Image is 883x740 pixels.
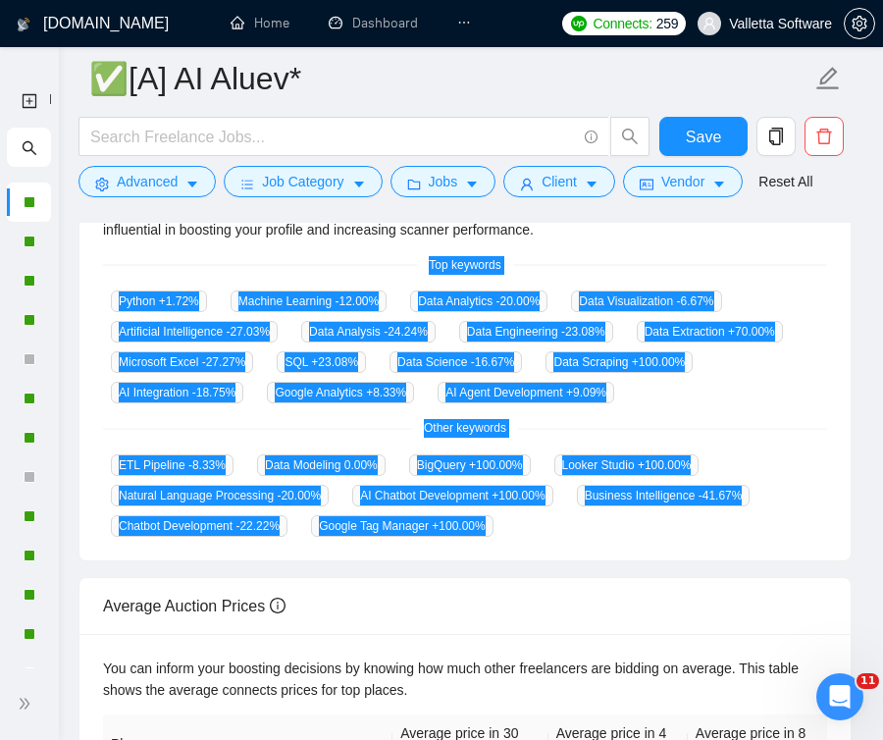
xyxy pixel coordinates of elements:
span: Advanced [117,171,178,192]
span: caret-down [585,177,598,191]
span: bars [240,177,254,191]
span: Data Extraction [637,321,783,343]
span: setting [845,16,874,31]
button: folderJobscaret-down [390,166,496,197]
span: AI Agent Development [438,382,614,403]
span: double-right [18,694,37,714]
span: +100.00 % [492,489,545,502]
span: -12.00 % [336,294,380,308]
span: Client [542,171,577,192]
span: Natural Language Processing [111,485,329,506]
span: Artificial Intelligence [111,321,278,343]
div: Average Auction Prices [103,578,827,634]
span: AI Chatbot Development [352,485,552,506]
span: Job Category [262,171,343,192]
span: -27.27 % [202,355,246,369]
span: 0.00 % [344,458,378,472]
span: +100.00 % [632,355,685,369]
div: You can inform your boosting decisions by knowing how much other freelancers are bidding on avera... [103,658,827,701]
span: -20.00 % [277,489,321,502]
button: setting [844,8,875,39]
span: -18.75 % [192,386,236,399]
span: Business Intelligence [577,485,751,506]
span: ellipsis [457,16,471,29]
span: -20.00 % [496,294,541,308]
span: -22.22 % [235,519,280,533]
a: Reset All [758,171,812,192]
a: homeHome [231,15,289,31]
a: setting [844,16,875,31]
span: +70.00 % [728,325,775,339]
a: dashboardDashboard [329,15,418,31]
button: idcardVendorcaret-down [623,166,743,197]
span: Microsoft Excel [111,351,253,373]
span: Data Engineering [459,321,613,343]
span: Save [686,125,721,149]
span: Data Analytics [410,291,547,312]
span: copy [757,128,795,145]
span: -27.03 % [226,325,270,339]
span: edit [815,66,841,91]
span: Chatbot Development [111,515,287,537]
span: Data Modeling [257,454,386,476]
span: Data Analysis [301,321,436,343]
span: -23.08 % [561,325,605,339]
span: Data Scraping [545,351,693,373]
span: +100.00 % [469,458,522,472]
span: +1.72 % [159,294,199,308]
span: Top keywords [417,256,512,275]
span: ETL Pipeline [111,454,234,476]
span: info-circle [270,598,286,613]
span: search [22,128,37,167]
span: caret-down [352,177,366,191]
span: -24.24 % [384,325,428,339]
img: upwork-logo.png [571,16,587,31]
li: New Scanner [7,80,51,120]
input: Search Freelance Jobs... [90,125,576,149]
span: 11 [857,673,879,689]
span: +100.00 % [432,519,485,533]
span: SQL [277,351,366,373]
span: Data Visualization [571,291,721,312]
span: 259 [656,13,678,34]
button: copy [756,117,796,156]
span: caret-down [712,177,726,191]
span: Python [111,291,207,312]
span: -16.67 % [471,355,515,369]
button: delete [805,117,844,156]
img: logo [17,9,30,40]
span: Connects: [593,13,651,34]
span: delete [805,128,843,145]
span: +8.33 % [366,386,406,399]
span: BigQuery [409,454,531,476]
span: user [520,177,534,191]
span: folder [407,177,421,191]
iframe: Intercom live chat [816,673,863,720]
span: -41.67 % [699,489,743,502]
span: Looker Studio [554,454,700,476]
span: Jobs [429,171,458,192]
button: barsJob Categorycaret-down [224,166,382,197]
span: +9.09 % [566,386,606,399]
span: AI Integration [111,382,243,403]
span: info-circle [585,131,597,143]
button: userClientcaret-down [503,166,615,197]
span: caret-down [465,177,479,191]
span: user [702,17,716,30]
span: Data Science [390,351,522,373]
span: search [611,128,649,145]
span: idcard [640,177,653,191]
span: Google Tag Manager [311,515,493,537]
span: Google Analytics [267,382,414,403]
span: Other keywords [412,419,518,438]
span: caret-down [185,177,199,191]
button: settingAdvancedcaret-down [78,166,216,197]
span: +23.08 % [311,355,358,369]
span: setting [95,177,109,191]
button: search [610,117,649,156]
span: Vendor [661,171,704,192]
span: +100.00 % [638,458,691,472]
input: Scanner name... [89,54,811,103]
button: Save [659,117,749,156]
a: New Scanner [22,80,37,121]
